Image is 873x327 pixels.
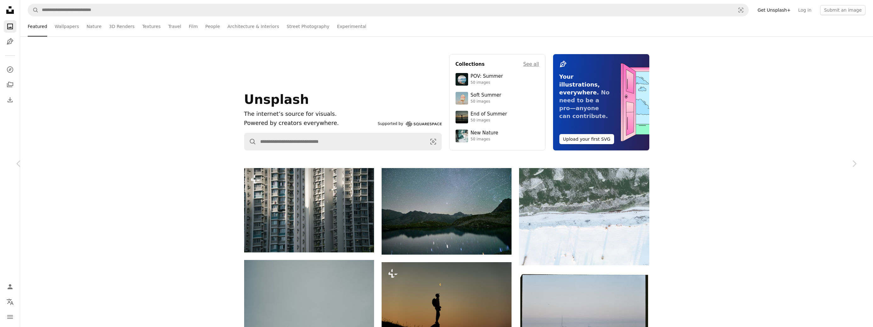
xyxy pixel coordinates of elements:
a: Nature [87,16,101,37]
a: Get Unsplash+ [754,5,794,15]
form: Find visuals sitewide [244,133,442,150]
button: Menu [4,311,16,323]
img: premium_photo-1749544311043-3a6a0c8d54af [456,92,468,104]
img: Snow covered landscape with frozen water [519,168,649,265]
a: Log in / Sign up [4,280,16,293]
div: 50 images [471,137,498,142]
a: See all [523,60,539,68]
a: Experimental [337,16,366,37]
button: Search Unsplash [244,133,256,150]
span: No need to be a pro—anyone can contribute. [559,89,610,119]
button: Visual search [733,4,748,16]
a: Snow covered landscape with frozen water [519,214,649,219]
a: Download History [4,93,16,106]
a: Architecture & Interiors [227,16,279,37]
a: Film [189,16,198,37]
a: Soft Summer50 images [456,92,539,104]
img: premium_photo-1754398386796-ea3dec2a6302 [456,111,468,123]
button: Submit an image [820,5,865,15]
a: Two sailboats on calm ocean water at dusk [519,314,649,319]
button: Search Unsplash [28,4,39,16]
a: Illustrations [4,35,16,48]
div: Soft Summer [471,92,501,99]
a: 3D Renders [109,16,135,37]
a: Log in [794,5,815,15]
a: Collections [4,78,16,91]
div: 50 images [471,99,501,104]
a: End of Summer50 images [456,111,539,123]
h1: The internet’s source for visuals. [244,110,375,119]
a: Starry night sky over a calm mountain lake [382,208,512,214]
a: People [205,16,220,37]
div: POV: Summer [471,73,503,80]
button: Upload your first SVG [559,134,614,144]
a: New Nature50 images [456,130,539,142]
a: Supported by [378,120,442,128]
span: Unsplash [244,92,309,107]
button: Language [4,296,16,308]
h4: Collections [456,60,485,68]
a: Textures [142,16,161,37]
a: Explore [4,63,16,76]
a: Next [835,133,873,194]
p: Powered by creators everywhere. [244,119,375,128]
img: Tall apartment buildings with many windows and balconies. [244,168,374,252]
a: Tall apartment buildings with many windows and balconies. [244,207,374,213]
a: Wallpapers [55,16,79,37]
div: New Nature [471,130,498,136]
a: Street Photography [287,16,329,37]
a: POV: Summer50 images [456,73,539,86]
img: premium_photo-1755037089989-422ee333aef9 [456,130,468,142]
div: 50 images [471,80,503,85]
form: Find visuals sitewide [28,4,749,16]
img: premium_photo-1753820185677-ab78a372b033 [456,73,468,86]
a: Travel [168,16,181,37]
a: Photos [4,20,16,33]
div: 50 images [471,118,507,123]
div: End of Summer [471,111,507,117]
button: Visual search [425,133,441,150]
span: Your illustrations, everywhere. [559,73,600,96]
a: Silhouette of a hiker looking at the moon at sunset. [382,302,512,308]
img: Starry night sky over a calm mountain lake [382,168,512,255]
